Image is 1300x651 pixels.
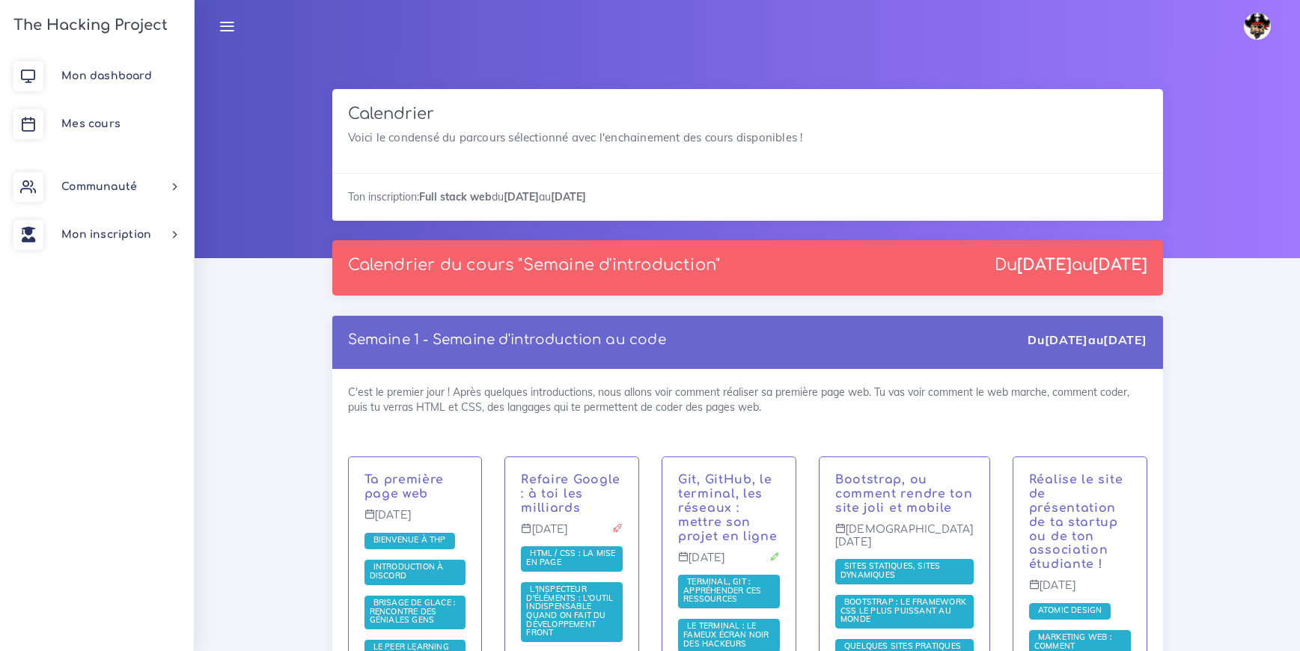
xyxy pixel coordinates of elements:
[526,584,613,638] span: L'inspecteur d'éléments : l'outil indispensable quand on fait du développement front
[521,473,623,515] p: C'est l'heure de ton premier véritable projet ! Tu vas recréer la très célèbre page d'accueil de ...
[835,473,973,515] a: Bootstrap, ou comment rendre ton site joli et mobile
[526,548,615,568] a: HTML / CSS : la mise en page
[348,129,1147,147] p: Voici le condensé du parcours sélectionné avec l'enchainement des cours disponibles !
[364,560,466,585] span: Pour cette session, nous allons utiliser Discord, un puissant outil de gestion de communauté. Nou...
[364,596,466,629] span: THP est avant tout un aventure humaine avec des rencontres. Avant de commencer nous allons te dem...
[364,473,445,501] a: Ta première page web
[1103,332,1147,347] strong: [DATE]
[835,523,974,560] p: [DEMOGRAPHIC_DATA][DATE]
[683,577,761,605] a: Terminal, Git : appréhender ces ressources
[683,620,769,648] span: Le terminal : le fameux écran noir des hackeurs
[612,523,623,534] i: Projet à rendre ce jour-là
[521,582,623,642] span: Tu en as peut être déjà entendu parler : l'inspecteur d'éléments permet d'analyser chaque recoin ...
[526,584,613,638] a: L'inspecteur d'éléments : l'outil indispensable quand on fait du développement front
[678,473,778,542] a: Git, GitHub, le terminal, les réseaux : mettre son projet en ligne
[370,535,450,545] a: Bienvenue à THP
[1029,579,1131,603] p: [DATE]
[840,560,941,580] span: Sites statiques, sites dynamiques
[370,597,457,625] span: Brisage de glace : rencontre des géniales gens
[683,576,761,604] span: Terminal, Git : appréhender ces ressources
[9,17,168,34] h3: The Hacking Project
[835,559,974,584] span: Nous allons voir la différence entre ces deux types de sites
[61,70,152,82] span: Mon dashboard
[995,256,1147,275] div: Du au
[835,595,974,629] span: Tu vas voir comment faire marcher Bootstrap, le framework CSS le plus populaire au monde qui te p...
[1034,605,1106,616] a: Atomic Design
[521,523,623,547] p: [DATE]
[1029,603,1111,620] span: Tu vas voir comment penser composants quand tu fais des pages web.
[364,473,466,501] p: C'est le premier jour ! Après quelques introductions, nous allons voir comment réaliser sa premiè...
[1029,473,1131,572] p: Et voilà ! Nous te donnerons les astuces marketing pour bien savoir vendre un concept ou une idée...
[840,561,941,581] a: Sites statiques, sites dynamiques
[521,473,620,515] a: Refaire Google : à toi les milliards
[364,509,466,533] p: [DATE]
[551,190,586,204] strong: [DATE]
[1093,256,1147,274] strong: [DATE]
[521,546,623,572] span: Maintenant que tu sais faire des pages basiques, nous allons te montrer comment faire de la mise ...
[348,105,1147,123] h3: Calendrier
[332,173,1163,220] div: Ton inscription: du au
[678,551,780,575] p: [DATE]
[61,229,151,240] span: Mon inscription
[1034,605,1106,615] span: Atomic Design
[1028,331,1147,349] div: Du au
[364,533,455,549] span: Salut à toi et bienvenue à The Hacking Project. Que tu sois avec nous pour 3 semaines, 12 semaine...
[526,548,615,567] span: HTML / CSS : la mise en page
[370,598,457,626] a: Brisage de glace : rencontre des géniales gens
[840,596,966,624] span: Bootstrap : le framework CSS le plus puissant au monde
[1029,473,1123,571] a: Réalise le site de présentation de ta startup ou de ton association étudiante !
[835,473,974,515] p: Après avoir vu comment faire ses première pages, nous allons te montrer Bootstrap, un puissant fr...
[504,190,539,204] strong: [DATE]
[1045,332,1088,347] strong: [DATE]
[769,551,780,562] i: Corrections cette journée là
[678,473,780,543] p: C'est bien de coder, mais c'est encore mieux si toute la terre entière pouvait voir tes fantastiq...
[840,597,966,625] a: Bootstrap : le framework CSS le plus puissant au monde
[348,256,721,275] p: Calendrier du cours "Semaine d'introduction"
[348,332,666,347] a: Semaine 1 - Semaine d'introduction au code
[61,181,137,192] span: Communauté
[1017,256,1072,274] strong: [DATE]
[1244,13,1271,40] img: avatar
[683,621,769,649] a: Le terminal : le fameux écran noir des hackeurs
[61,118,120,129] span: Mes cours
[370,534,450,545] span: Bienvenue à THP
[419,190,492,204] strong: Full stack web
[678,575,780,608] span: Nous allons t'expliquer comment appréhender ces puissants outils.
[370,561,444,581] span: Introduction à Discord
[370,562,444,581] a: Introduction à Discord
